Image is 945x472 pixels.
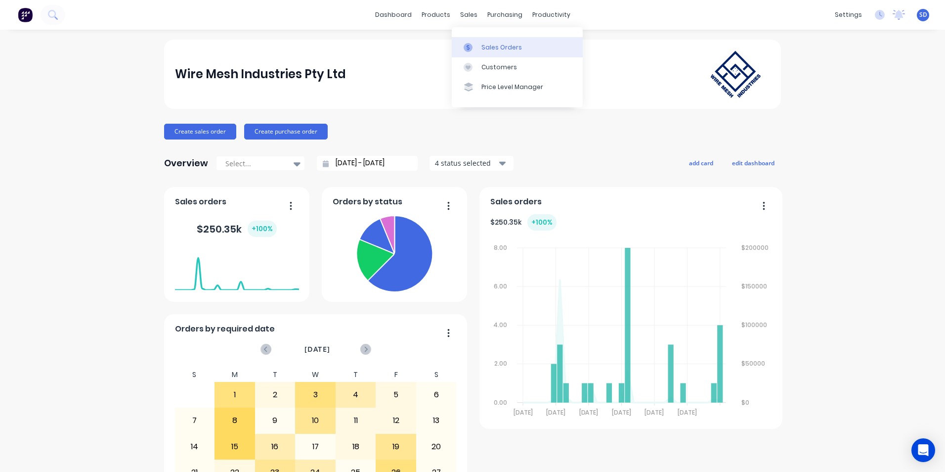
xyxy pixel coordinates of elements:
button: edit dashboard [726,156,781,169]
tspan: [DATE] [644,408,664,417]
tspan: $50000 [741,360,765,368]
div: Open Intercom Messenger [911,438,935,462]
div: 9 [256,408,295,433]
div: T [255,368,296,382]
tspan: [DATE] [678,408,697,417]
tspan: 0.00 [494,398,507,407]
tspan: 8.00 [494,243,507,252]
span: Sales orders [175,196,226,208]
a: Customers [452,57,583,77]
a: dashboard [370,7,417,22]
div: 19 [376,434,416,459]
div: 1 [215,382,255,407]
img: Wire Mesh Industries Pty Ltd [701,41,770,107]
div: 8 [215,408,255,433]
tspan: [DATE] [513,408,532,417]
div: 2 [256,382,295,407]
tspan: [DATE] [612,408,631,417]
div: M [215,368,255,382]
span: Sales orders [490,196,542,208]
a: Price Level Manager [452,77,583,97]
div: F [376,368,416,382]
div: 5 [376,382,416,407]
div: S [174,368,215,382]
div: S [416,368,457,382]
div: 20 [417,434,456,459]
div: + 100 % [248,221,277,237]
span: SD [919,10,927,19]
div: T [336,368,376,382]
div: Wire Mesh Industries Pty Ltd [175,64,346,84]
div: 16 [256,434,295,459]
div: W [295,368,336,382]
div: 10 [296,408,335,433]
tspan: 6.00 [494,282,507,290]
tspan: $0 [741,398,749,407]
div: 15 [215,434,255,459]
div: 18 [336,434,376,459]
div: $ 250.35k [490,214,557,231]
div: purchasing [482,7,527,22]
div: 14 [175,434,215,459]
div: settings [830,7,867,22]
tspan: $100000 [741,321,767,329]
span: Orders by status [333,196,402,208]
div: productivity [527,7,575,22]
div: 4 status selected [435,158,497,168]
button: 4 status selected [430,156,514,171]
div: 6 [417,382,456,407]
button: add card [683,156,720,169]
tspan: 4.00 [493,321,507,329]
tspan: [DATE] [546,408,565,417]
div: sales [455,7,482,22]
div: $ 250.35k [197,221,277,237]
div: 3 [296,382,335,407]
tspan: $150000 [741,282,767,290]
img: Factory [18,7,33,22]
div: 7 [175,408,215,433]
div: 4 [336,382,376,407]
div: Customers [481,63,517,72]
button: Create sales order [164,124,236,140]
div: Sales Orders [481,43,522,52]
button: Create purchase order [244,124,328,140]
div: products [417,7,455,22]
div: 12 [376,408,416,433]
div: 17 [296,434,335,459]
tspan: $200000 [741,243,769,252]
div: 11 [336,408,376,433]
a: Sales Orders [452,37,583,57]
tspan: [DATE] [579,408,598,417]
div: Price Level Manager [481,83,543,92]
div: + 100 % [527,214,557,231]
div: 13 [417,408,456,433]
tspan: 2.00 [494,360,507,368]
span: [DATE] [304,344,330,355]
div: Overview [164,153,208,173]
